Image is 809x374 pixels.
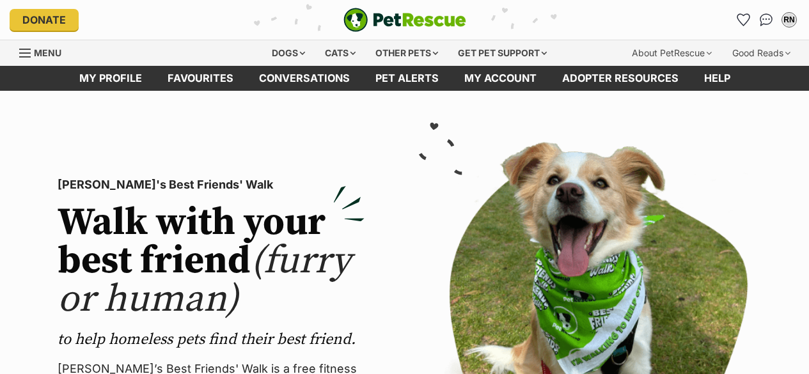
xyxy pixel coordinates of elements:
[34,47,61,58] span: Menu
[691,66,743,91] a: Help
[316,40,365,66] div: Cats
[723,40,799,66] div: Good Reads
[783,13,796,26] div: RN
[623,40,721,66] div: About PetRescue
[549,66,691,91] a: Adopter resources
[779,10,799,30] button: My account
[246,66,363,91] a: conversations
[10,9,79,31] a: Donate
[733,10,799,30] ul: Account quick links
[58,329,365,350] p: to help homeless pets find their best friend.
[19,40,70,63] a: Menu
[366,40,447,66] div: Other pets
[67,66,155,91] a: My profile
[58,237,351,323] span: (furry or human)
[452,66,549,91] a: My account
[343,8,466,32] a: PetRescue
[58,176,365,194] p: [PERSON_NAME]'s Best Friends' Walk
[449,40,556,66] div: Get pet support
[343,8,466,32] img: logo-e224e6f780fb5917bec1dbf3a21bbac754714ae5b6737aabdf751b685950b380.svg
[733,10,753,30] a: Favourites
[760,13,773,26] img: chat-41dd97257d64d25036548639549fe6c8038ab92f7586957e7f3b1b290dea8141.svg
[363,66,452,91] a: Pet alerts
[756,10,776,30] a: Conversations
[155,66,246,91] a: Favourites
[58,204,365,319] h2: Walk with your best friend
[263,40,314,66] div: Dogs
